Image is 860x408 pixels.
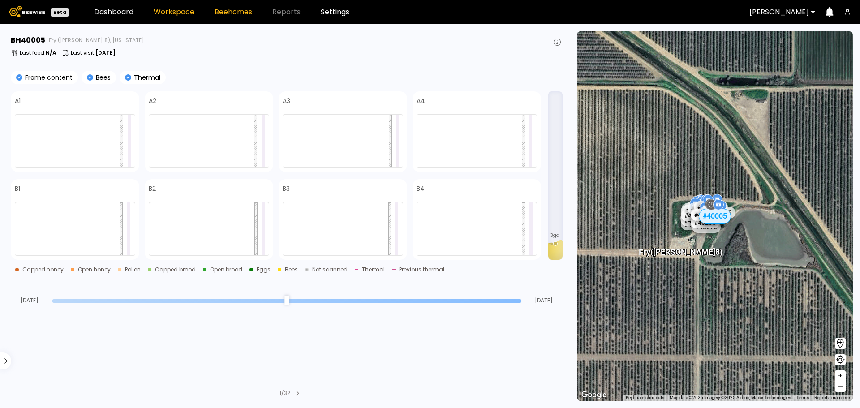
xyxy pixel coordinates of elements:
[15,185,20,192] h4: B1
[670,395,791,400] span: Map data ©2025 Imagery ©2025 Airbus, Maxar Technologies
[22,267,64,272] div: Capped honey
[417,185,425,192] h4: B4
[321,9,349,16] a: Settings
[215,9,252,16] a: Beehomes
[210,267,242,272] div: Open brood
[417,98,425,104] h4: A4
[49,38,144,43] span: Fry ([PERSON_NAME] 8), [US_STATE]
[125,267,141,272] div: Pollen
[93,74,111,81] p: Bees
[149,185,156,192] h4: B2
[699,208,731,223] div: # 40005
[155,267,196,272] div: Capped brood
[9,6,45,17] img: Beewise logo
[626,395,664,401] button: Keyboard shortcuts
[51,8,69,17] div: Beta
[149,98,156,104] h4: A2
[691,209,719,220] div: # 40218
[94,9,133,16] a: Dashboard
[283,98,290,104] h4: A3
[835,381,846,392] button: –
[71,50,116,56] p: Last visit :
[796,395,809,400] a: Terms (opens in new tab)
[46,49,56,56] b: N/A
[639,237,722,256] div: Fry ([PERSON_NAME] 8)
[78,267,111,272] div: Open honey
[11,298,48,303] span: [DATE]
[550,233,561,238] span: 3 gal
[835,370,846,381] button: +
[692,221,721,233] div: # 40070
[283,185,290,192] h4: B3
[814,395,850,400] a: Report a map error
[525,298,563,303] span: [DATE]
[279,389,290,397] div: 1 / 32
[681,209,709,221] div: # 40177
[22,74,73,81] p: Frame content
[694,201,722,213] div: # 40340
[131,74,160,81] p: Thermal
[257,267,271,272] div: Eggs
[838,381,843,392] span: –
[579,389,609,401] a: Open this area in Google Maps (opens a new window)
[11,37,45,44] h3: BH 40005
[15,98,21,104] h4: A1
[312,267,348,272] div: Not scanned
[20,50,56,56] p: Last feed :
[154,9,194,16] a: Workspace
[579,389,609,401] img: Google
[272,9,301,16] span: Reports
[285,267,298,272] div: Bees
[399,267,444,272] div: Previous thermal
[838,370,843,381] span: +
[688,202,716,214] div: # 40270
[362,267,385,272] div: Thermal
[690,212,719,223] div: # 40256
[691,216,719,228] div: # 40235
[95,49,116,56] b: [DATE]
